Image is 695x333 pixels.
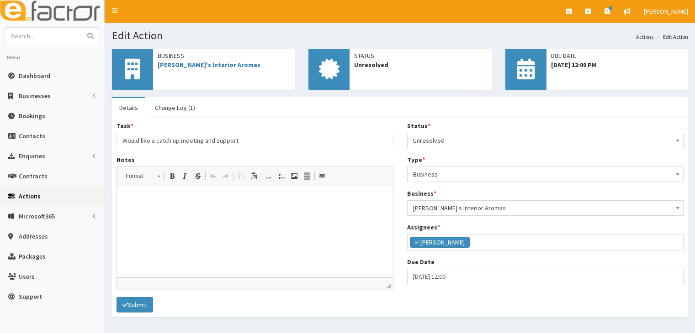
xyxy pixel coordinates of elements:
a: Format [121,170,165,182]
span: Addresses [19,232,48,240]
span: Drag to resize [387,283,391,288]
span: Businesses [19,92,51,100]
button: Submit [117,297,153,312]
a: Undo (Ctrl+Z) [207,170,219,182]
h1: Edit Action [112,30,688,42]
a: Link (Ctrl+L) [316,170,329,182]
li: Edit Action [654,33,688,41]
a: Redo (Ctrl+Y) [219,170,232,182]
span: Support [19,292,42,301]
span: [DATE] 12:00 PM [551,60,684,69]
label: Status [407,121,430,130]
a: Strike Through [191,170,204,182]
span: Enquiries [19,152,45,160]
span: Unresolved [407,133,684,148]
span: Actions [19,192,41,200]
span: Microsoft365 [19,212,55,220]
a: Copy (Ctrl+C) [234,170,247,182]
span: Bookings [19,112,45,120]
span: Business [407,166,684,182]
span: Business [158,51,290,60]
a: Italic (Ctrl+I) [179,170,191,182]
span: Kia's Interior Aromas [407,200,684,216]
label: Due Date [407,257,435,266]
a: Insert Horizontal Line [301,170,313,182]
label: Assignees [407,223,440,232]
span: Due Date [551,51,684,60]
a: Change Log (1) [148,98,202,117]
a: Bold (Ctrl+B) [166,170,179,182]
a: Actions [636,33,653,41]
a: [PERSON_NAME]'s Interior Aromas [158,61,260,69]
span: Unresolved [354,60,487,69]
span: × [415,238,418,247]
a: Paste (Ctrl+V) [247,170,260,182]
input: Search... [5,28,82,44]
iframe: Rich Text Editor, notes [117,186,393,277]
a: Details [112,98,145,117]
li: Julie Sweeney [410,237,470,248]
span: Status [354,51,487,60]
span: Packages [19,252,46,260]
label: Business [407,189,436,198]
label: Task [117,121,133,130]
span: Kia's Interior Aromas [413,202,678,214]
span: Dashboard [19,72,50,80]
span: Contracts [19,172,48,180]
span: Unresolved [413,134,678,147]
span: [PERSON_NAME] [644,7,688,16]
span: Contacts [19,132,45,140]
span: Users [19,272,35,281]
label: Notes [117,155,135,164]
label: Type [407,155,425,164]
span: Format [121,170,153,182]
span: Business [413,168,678,181]
a: Insert/Remove Bulleted List [275,170,288,182]
a: Insert/Remove Numbered List [262,170,275,182]
a: Image [288,170,301,182]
